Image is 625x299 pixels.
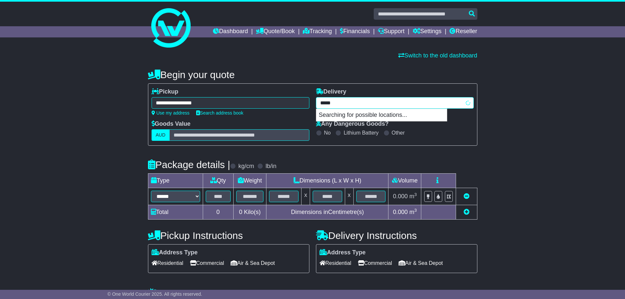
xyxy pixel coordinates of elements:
label: Pickup [152,88,178,96]
label: Address Type [152,249,198,256]
a: Remove this item [464,193,469,200]
span: Commercial [358,258,392,268]
a: Tracking [303,26,332,37]
label: Lithium Battery [344,130,379,136]
span: Residential [320,258,351,268]
sup: 3 [414,208,417,213]
h4: Pickup Instructions [148,230,309,241]
span: Air & Sea Depot [231,258,275,268]
td: Weight [233,174,266,188]
label: No [324,130,331,136]
label: Delivery [316,88,346,96]
label: Goods Value [152,120,191,128]
span: 0.000 [393,193,408,200]
a: Quote/Book [256,26,295,37]
td: 0 [203,205,233,220]
a: Support [378,26,405,37]
span: 0.000 [393,209,408,215]
td: x [345,188,353,205]
label: Address Type [320,249,366,256]
td: Qty [203,174,233,188]
a: Add new item [464,209,469,215]
h4: Warranty & Insurance [148,288,477,299]
a: Reseller [449,26,477,37]
sup: 3 [414,192,417,197]
a: Dashboard [213,26,248,37]
label: lb/in [265,163,276,170]
label: Any Dangerous Goods? [316,120,389,128]
span: Commercial [190,258,224,268]
td: Volume [388,174,421,188]
span: m [409,193,417,200]
typeahead: Please provide city [316,97,474,109]
h4: Begin your quote [148,69,477,80]
label: Other [392,130,405,136]
p: Searching for possible locations... [316,109,447,121]
td: Dimensions in Centimetre(s) [266,205,388,220]
a: Settings [413,26,442,37]
td: Total [148,205,203,220]
h4: Package details | [148,159,230,170]
span: © One World Courier 2025. All rights reserved. [108,291,202,297]
label: kg/cm [238,163,254,170]
label: AUD [152,129,170,141]
span: Residential [152,258,183,268]
a: Switch to the old dashboard [398,52,477,59]
a: Use my address [152,110,190,116]
td: Type [148,174,203,188]
td: Dimensions (L x W x H) [266,174,388,188]
span: Air & Sea Depot [399,258,443,268]
span: m [409,209,417,215]
h4: Delivery Instructions [316,230,477,241]
td: Kilo(s) [233,205,266,220]
a: Financials [340,26,370,37]
a: Search address book [196,110,243,116]
td: x [302,188,310,205]
span: 0 [239,209,242,215]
